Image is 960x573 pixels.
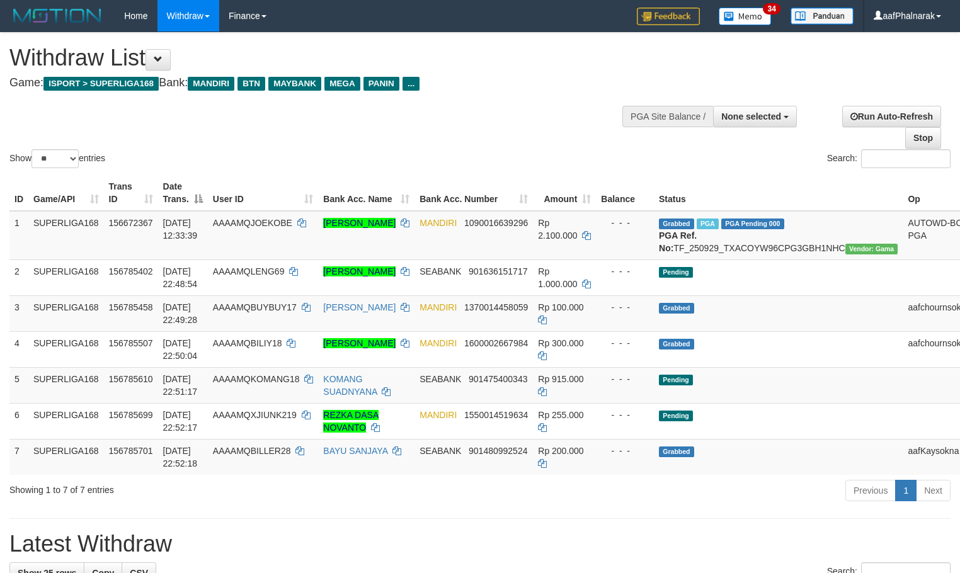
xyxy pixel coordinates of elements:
[109,302,153,312] span: 156785458
[323,218,396,228] a: [PERSON_NAME]
[158,175,208,211] th: Date Trans.: activate to sort column descending
[659,339,694,349] span: Grabbed
[654,211,903,260] td: TF_250929_TXACOYW96CPG3GBH1NHC
[9,211,28,260] td: 1
[420,302,457,312] span: MANDIRI
[9,77,627,89] h4: Game: Bank:
[213,266,285,276] span: AAAAMQLENG69
[464,410,528,420] span: Copy 1550014519634 to clipboard
[109,218,153,228] span: 156672367
[213,374,300,384] span: AAAAMQKOMANG18
[538,374,583,384] span: Rp 915.000
[318,175,414,211] th: Bank Acc. Name: activate to sort column ascending
[469,266,527,276] span: Copy 901636151717 to clipboard
[109,266,153,276] span: 156785402
[420,338,457,348] span: MANDIRI
[842,106,941,127] a: Run Auto-Refresh
[659,303,694,314] span: Grabbed
[163,302,198,325] span: [DATE] 22:49:28
[43,77,159,91] span: ISPORT > SUPERLIGA168
[28,367,104,403] td: SUPERLIGA168
[9,45,627,71] h1: Withdraw List
[659,411,693,421] span: Pending
[163,446,198,468] span: [DATE] 22:52:18
[713,106,797,127] button: None selected
[464,338,528,348] span: Copy 1600002667984 to clipboard
[208,175,318,211] th: User ID: activate to sort column ascending
[905,127,941,149] a: Stop
[109,446,153,456] span: 156785701
[9,149,105,168] label: Show entries
[9,295,28,331] td: 3
[109,338,153,348] span: 156785507
[845,244,898,254] span: Vendor URL: https://trx31.1velocity.biz
[420,410,457,420] span: MANDIRI
[414,175,533,211] th: Bank Acc. Number: activate to sort column ascending
[596,175,654,211] th: Balance
[28,403,104,439] td: SUPERLIGA168
[109,374,153,384] span: 156785610
[622,106,713,127] div: PGA Site Balance /
[188,77,234,91] span: MANDIRI
[420,266,461,276] span: SEABANK
[538,338,583,348] span: Rp 300.000
[538,446,583,456] span: Rp 200.000
[28,439,104,475] td: SUPERLIGA168
[719,8,772,25] img: Button%20Memo.svg
[420,374,461,384] span: SEABANK
[163,410,198,433] span: [DATE] 22:52:17
[28,295,104,331] td: SUPERLIGA168
[601,409,649,421] div: - - -
[213,302,297,312] span: AAAAMQBUYBUY17
[31,149,79,168] select: Showentries
[827,149,951,168] label: Search:
[659,230,697,253] b: PGA Ref. No:
[601,337,649,349] div: - - -
[861,149,951,168] input: Search:
[163,374,198,397] span: [DATE] 22:51:17
[895,480,917,501] a: 1
[403,77,420,91] span: ...
[533,175,596,211] th: Amount: activate to sort column ascending
[697,218,719,229] span: Marked by aafsengchandara
[163,218,198,241] span: [DATE] 12:33:39
[213,446,291,456] span: AAAAMQBILLER28
[420,218,457,228] span: MANDIRI
[9,479,391,496] div: Showing 1 to 7 of 7 entries
[9,175,28,211] th: ID
[538,302,583,312] span: Rp 100.000
[28,259,104,295] td: SUPERLIGA168
[469,374,527,384] span: Copy 901475400343 to clipboard
[237,77,265,91] span: BTN
[323,410,379,433] a: REZKA DASA NOVANTO
[323,374,377,397] a: KOMANG SUADNYANA
[323,302,396,312] a: [PERSON_NAME]
[28,175,104,211] th: Game/API: activate to sort column ascending
[845,480,896,501] a: Previous
[213,338,282,348] span: AAAAMQBILIY18
[601,301,649,314] div: - - -
[601,373,649,385] div: - - -
[601,445,649,457] div: - - -
[268,77,321,91] span: MAYBANK
[109,410,153,420] span: 156785699
[659,375,693,385] span: Pending
[538,410,583,420] span: Rp 255.000
[601,265,649,278] div: - - -
[9,6,105,25] img: MOTION_logo.png
[323,446,387,456] a: BAYU SANJAYA
[163,338,198,361] span: [DATE] 22:50:04
[538,218,577,241] span: Rp 2.100.000
[213,218,292,228] span: AAAAMQJOEKOBE
[323,266,396,276] a: [PERSON_NAME]
[9,331,28,367] td: 4
[721,218,784,229] span: PGA Pending
[469,446,527,456] span: Copy 901480992524 to clipboard
[464,302,528,312] span: Copy 1370014458059 to clipboard
[916,480,951,501] a: Next
[9,531,951,557] h1: Latest Withdraw
[464,218,528,228] span: Copy 1090016639296 to clipboard
[659,218,694,229] span: Grabbed
[721,111,781,122] span: None selected
[659,267,693,278] span: Pending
